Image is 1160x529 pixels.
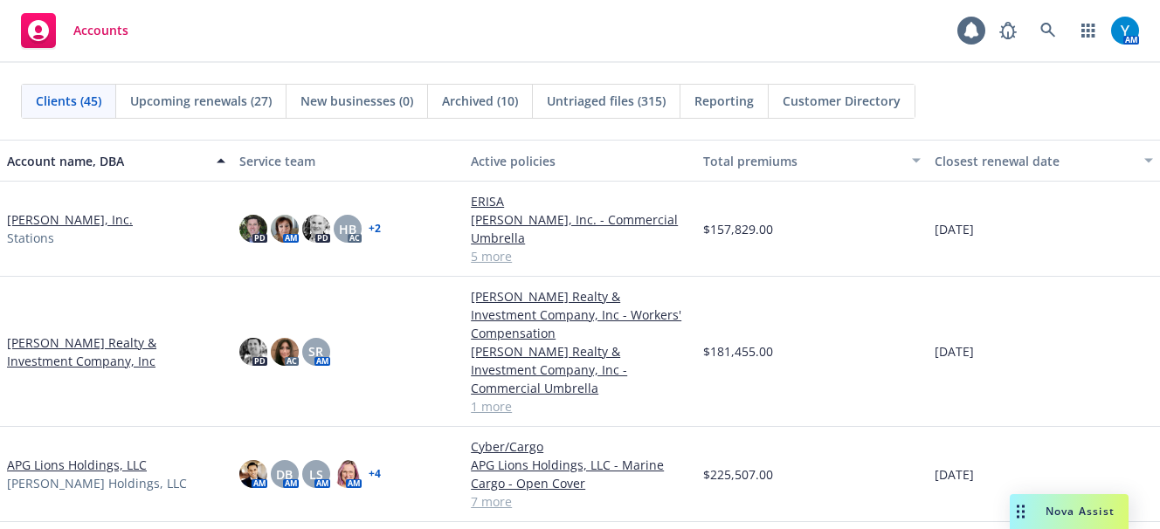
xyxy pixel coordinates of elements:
[271,338,299,366] img: photo
[703,220,773,238] span: $157,829.00
[232,140,465,182] button: Service team
[239,152,458,170] div: Service team
[339,220,356,238] span: HB
[14,6,135,55] a: Accounts
[694,92,754,110] span: Reporting
[703,342,773,361] span: $181,455.00
[130,92,272,110] span: Upcoming renewals (27)
[1031,13,1066,48] a: Search
[935,342,974,361] span: [DATE]
[471,492,689,511] a: 7 more
[703,465,773,484] span: $225,507.00
[239,215,267,243] img: photo
[300,92,413,110] span: New businesses (0)
[308,342,323,361] span: SR
[471,192,689,210] a: ERISA
[928,140,1160,182] button: Closest renewal date
[73,24,128,38] span: Accounts
[271,215,299,243] img: photo
[239,338,267,366] img: photo
[703,152,902,170] div: Total premiums
[334,460,362,488] img: photo
[1071,13,1106,48] a: Switch app
[442,92,518,110] span: Archived (10)
[935,220,974,238] span: [DATE]
[464,140,696,182] button: Active policies
[471,342,689,397] a: [PERSON_NAME] Realty & Investment Company, Inc - Commercial Umbrella
[7,456,147,474] a: APG Lions Holdings, LLC
[547,92,666,110] span: Untriaged files (315)
[7,152,206,170] div: Account name, DBA
[36,92,101,110] span: Clients (45)
[369,223,381,234] a: + 2
[935,465,974,484] span: [DATE]
[696,140,929,182] button: Total premiums
[471,287,689,342] a: [PERSON_NAME] Realty & Investment Company, Inc - Workers' Compensation
[1111,17,1139,45] img: photo
[471,437,689,456] a: Cyber/Cargo
[783,92,901,110] span: Customer Directory
[1046,504,1115,519] span: Nova Assist
[369,469,381,479] a: + 4
[7,210,133,229] a: [PERSON_NAME], Inc.
[7,333,225,370] a: [PERSON_NAME] Realty & Investment Company, Inc
[471,210,689,247] a: [PERSON_NAME], Inc. - Commercial Umbrella
[276,465,293,484] span: DB
[239,460,267,488] img: photo
[1010,494,1129,529] button: Nova Assist
[7,229,54,247] span: Stations
[309,465,323,484] span: LS
[471,247,689,265] a: 5 more
[7,474,187,492] span: [PERSON_NAME] Holdings, LLC
[471,456,689,492] a: APG Lions Holdings, LLC - Marine Cargo - Open Cover
[302,215,330,243] img: photo
[935,152,1134,170] div: Closest renewal date
[991,13,1025,48] a: Report a Bug
[1010,494,1032,529] div: Drag to move
[471,397,689,416] a: 1 more
[471,152,689,170] div: Active policies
